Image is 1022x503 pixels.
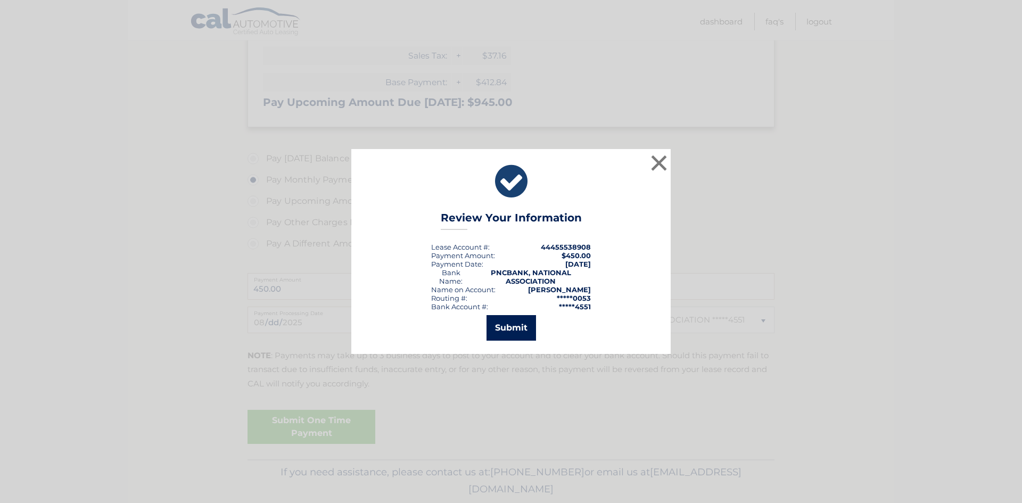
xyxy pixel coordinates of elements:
[431,251,495,260] div: Payment Amount:
[648,152,670,174] button: ×
[431,243,490,251] div: Lease Account #:
[565,260,591,268] span: [DATE]
[541,243,591,251] strong: 44455538908
[431,285,496,294] div: Name on Account:
[487,315,536,341] button: Submit
[562,251,591,260] span: $450.00
[528,285,591,294] strong: [PERSON_NAME]
[441,211,582,230] h3: Review Your Information
[491,268,571,285] strong: PNCBANK, NATIONAL ASSOCIATION
[431,302,488,311] div: Bank Account #:
[431,268,471,285] div: Bank Name:
[431,294,467,302] div: Routing #:
[431,260,483,268] div: :
[431,260,482,268] span: Payment Date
